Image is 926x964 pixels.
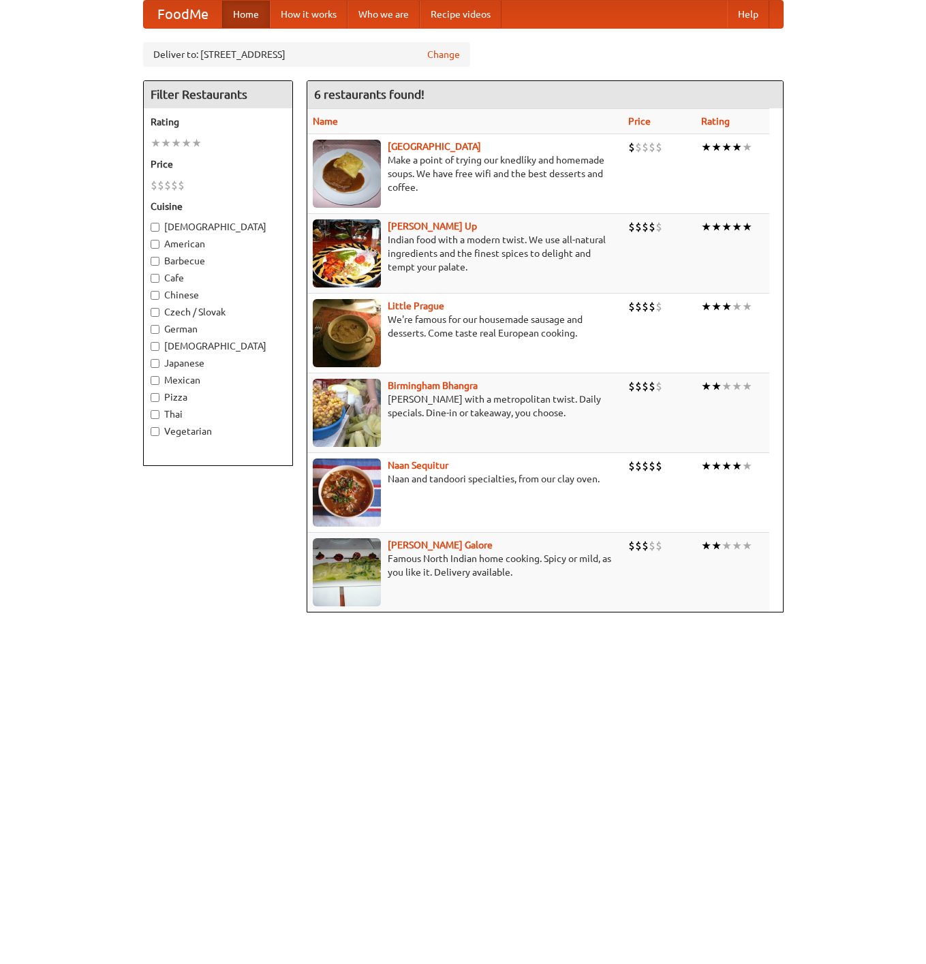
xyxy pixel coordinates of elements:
input: German [151,325,159,334]
img: czechpoint.jpg [313,140,381,208]
li: ★ [151,136,161,151]
p: Make a point of trying our knedlíky and homemade soups. We have free wifi and the best desserts a... [313,153,618,194]
a: [GEOGRAPHIC_DATA] [388,141,481,152]
li: ★ [732,538,742,553]
li: ★ [701,140,711,155]
input: Cafe [151,274,159,283]
li: ★ [701,538,711,553]
input: American [151,240,159,249]
a: Price [628,116,651,127]
li: ★ [701,458,711,473]
img: curryup.jpg [313,219,381,287]
li: $ [164,178,171,193]
li: $ [642,538,649,553]
p: [PERSON_NAME] with a metropolitan twist. Daily specials. Dine-in or takeaway, you choose. [313,392,618,420]
li: $ [649,219,655,234]
ng-pluralize: 6 restaurants found! [314,88,425,101]
div: Deliver to: [STREET_ADDRESS] [143,42,470,67]
label: [DEMOGRAPHIC_DATA] [151,339,285,353]
input: Pizza [151,393,159,402]
li: ★ [742,140,752,155]
li: ★ [722,538,732,553]
li: ★ [732,458,742,473]
a: Recipe videos [420,1,501,28]
li: $ [649,379,655,394]
h4: Filter Restaurants [144,81,292,108]
label: Japanese [151,356,285,370]
a: Name [313,116,338,127]
li: ★ [722,379,732,394]
li: ★ [711,140,722,155]
p: Indian food with a modern twist. We use all-natural ingredients and the finest spices to delight ... [313,233,618,274]
li: ★ [722,219,732,234]
li: ★ [161,136,171,151]
a: Help [727,1,769,28]
h5: Cuisine [151,200,285,213]
a: FoodMe [144,1,222,28]
a: [PERSON_NAME] Galore [388,540,493,550]
li: ★ [732,219,742,234]
a: Little Prague [388,300,444,311]
label: Pizza [151,390,285,404]
li: $ [157,178,164,193]
input: Thai [151,410,159,419]
li: $ [655,140,662,155]
li: $ [655,458,662,473]
label: German [151,322,285,336]
li: ★ [181,136,191,151]
label: Cafe [151,271,285,285]
img: bhangra.jpg [313,379,381,447]
a: How it works [270,1,348,28]
p: Famous North Indian home cooking. Spicy or mild, as you like it. Delivery available. [313,552,618,579]
input: Japanese [151,359,159,368]
li: $ [642,219,649,234]
input: Vegetarian [151,427,159,436]
a: [PERSON_NAME] Up [388,221,477,232]
h5: Rating [151,115,285,129]
li: $ [642,379,649,394]
li: ★ [711,299,722,314]
li: $ [171,178,178,193]
li: $ [628,140,635,155]
label: American [151,237,285,251]
li: $ [628,299,635,314]
li: $ [642,299,649,314]
li: $ [635,140,642,155]
input: [DEMOGRAPHIC_DATA] [151,342,159,351]
li: ★ [701,379,711,394]
li: $ [628,538,635,553]
img: currygalore.jpg [313,538,381,606]
li: ★ [711,379,722,394]
li: ★ [732,140,742,155]
input: Barbecue [151,257,159,266]
p: Naan and tandoori specialties, from our clay oven. [313,472,618,486]
li: ★ [701,219,711,234]
a: Naan Sequitur [388,460,448,471]
label: Thai [151,407,285,421]
p: We're famous for our housemade sausage and desserts. Come taste real European cooking. [313,313,618,340]
li: $ [655,299,662,314]
li: $ [642,458,649,473]
label: Mexican [151,373,285,387]
li: $ [655,538,662,553]
li: ★ [742,299,752,314]
li: $ [649,538,655,553]
a: Change [427,48,460,61]
a: Birmingham Bhangra [388,380,478,391]
input: Chinese [151,291,159,300]
li: $ [642,140,649,155]
a: Who we are [348,1,420,28]
li: $ [178,178,185,193]
li: ★ [722,140,732,155]
img: naansequitur.jpg [313,458,381,527]
li: ★ [742,379,752,394]
input: Czech / Slovak [151,308,159,317]
li: $ [628,379,635,394]
input: [DEMOGRAPHIC_DATA] [151,223,159,232]
label: Barbecue [151,254,285,268]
